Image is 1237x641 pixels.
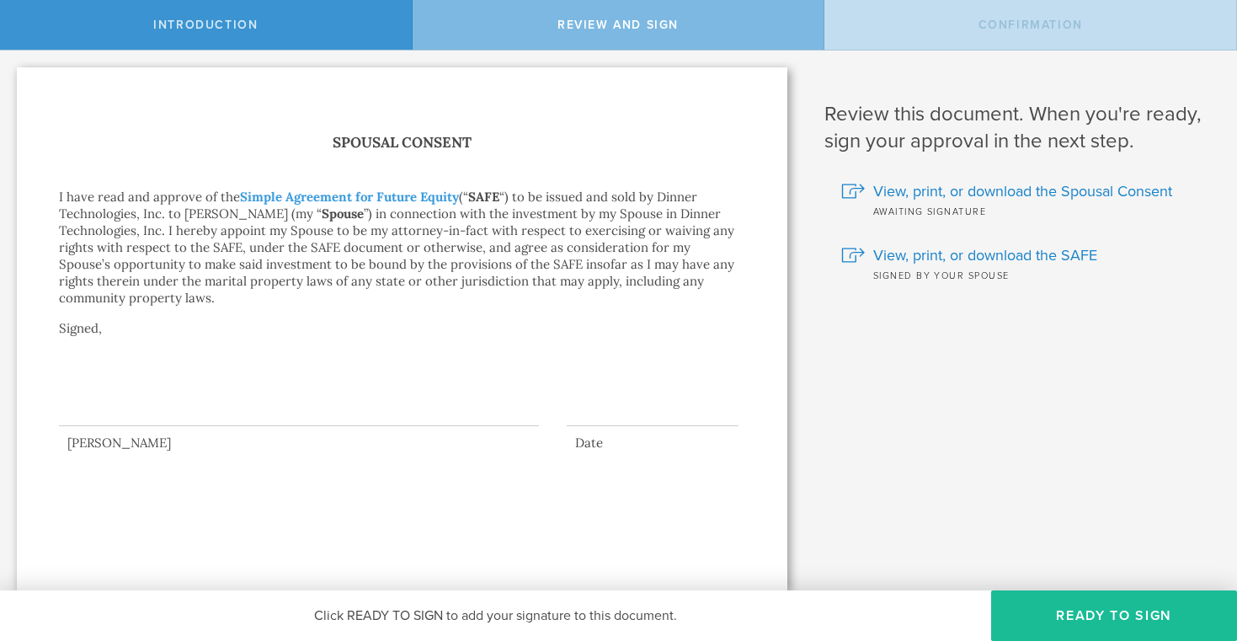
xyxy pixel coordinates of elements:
span: View, print, or download the SAFE [873,244,1097,266]
span: Confirmation [978,18,1083,32]
h1: Review this document. When you're ready, sign your approval in the next step. [824,101,1212,155]
a: Simple Agreement for Future Equity [240,189,459,205]
strong: Spouse [322,206,364,222]
p: I have read and approve of the (“ “) to be issued and sold by Dinner Technologies, Inc. to [PERSO... [59,189,745,307]
span: View, print, or download the Spousal Consent [873,180,1172,202]
span: Review and Sign [557,18,679,32]
div: Awaiting signature [841,202,1212,219]
button: Ready to Sign [991,590,1237,641]
div: [PERSON_NAME] [59,435,539,451]
p: Signed, [59,320,745,371]
span: Introduction [153,18,258,32]
strong: SAFE [468,189,499,205]
div: Date [567,435,738,451]
h1: Spousal Consent [59,131,745,155]
div: Signed by your spouse [841,266,1212,283]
